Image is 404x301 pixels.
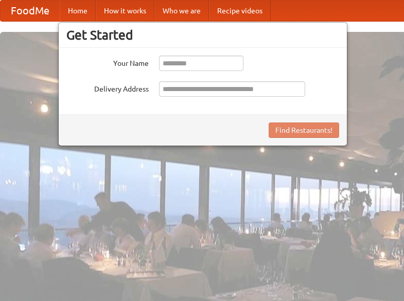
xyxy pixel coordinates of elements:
[96,1,154,21] a: How it works
[66,81,149,94] label: Delivery Address
[269,122,339,138] button: Find Restaurants!
[66,56,149,68] label: Your Name
[66,27,339,43] h3: Get Started
[154,1,209,21] a: Who we are
[60,1,96,21] a: Home
[209,1,271,21] a: Recipe videos
[1,1,60,21] a: FoodMe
